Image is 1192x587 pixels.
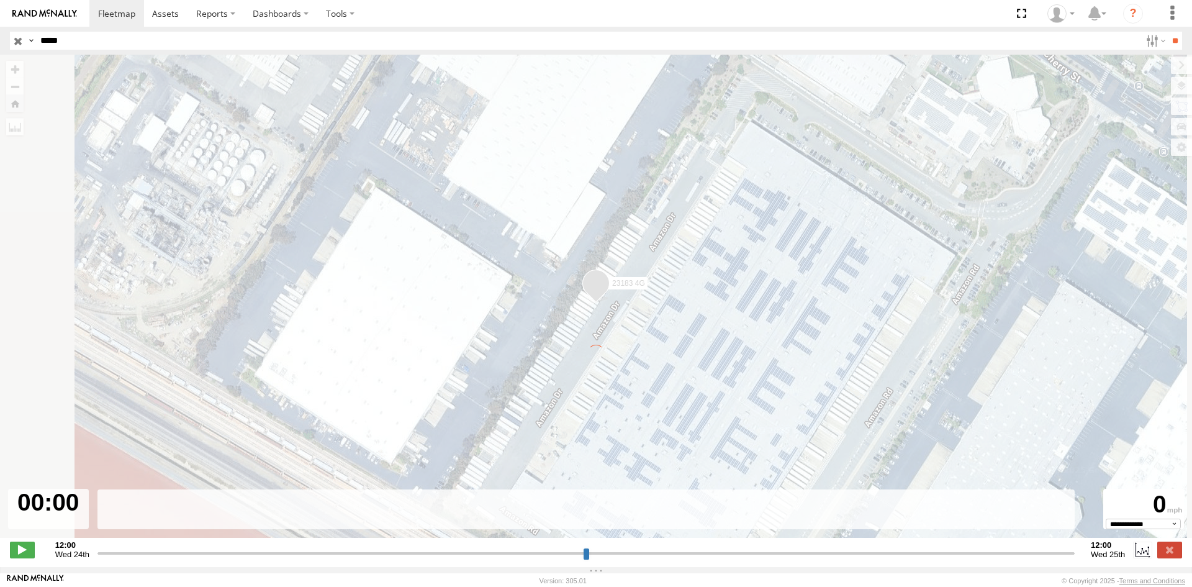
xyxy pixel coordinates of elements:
[55,550,89,559] span: Wed 24th
[1141,32,1168,50] label: Search Filter Options
[1062,577,1185,585] div: © Copyright 2025 -
[26,32,36,50] label: Search Query
[1043,4,1079,23] div: Puma Singh
[1091,540,1125,550] strong: 12:00
[12,9,77,18] img: rand-logo.svg
[7,575,64,587] a: Visit our Website
[10,542,35,558] label: Play/Stop
[1157,542,1182,558] label: Close
[1105,491,1182,519] div: 0
[1091,550,1125,559] span: Wed 25th
[540,577,587,585] div: Version: 305.01
[1123,4,1143,24] i: ?
[55,540,89,550] strong: 12:00
[1119,577,1185,585] a: Terms and Conditions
